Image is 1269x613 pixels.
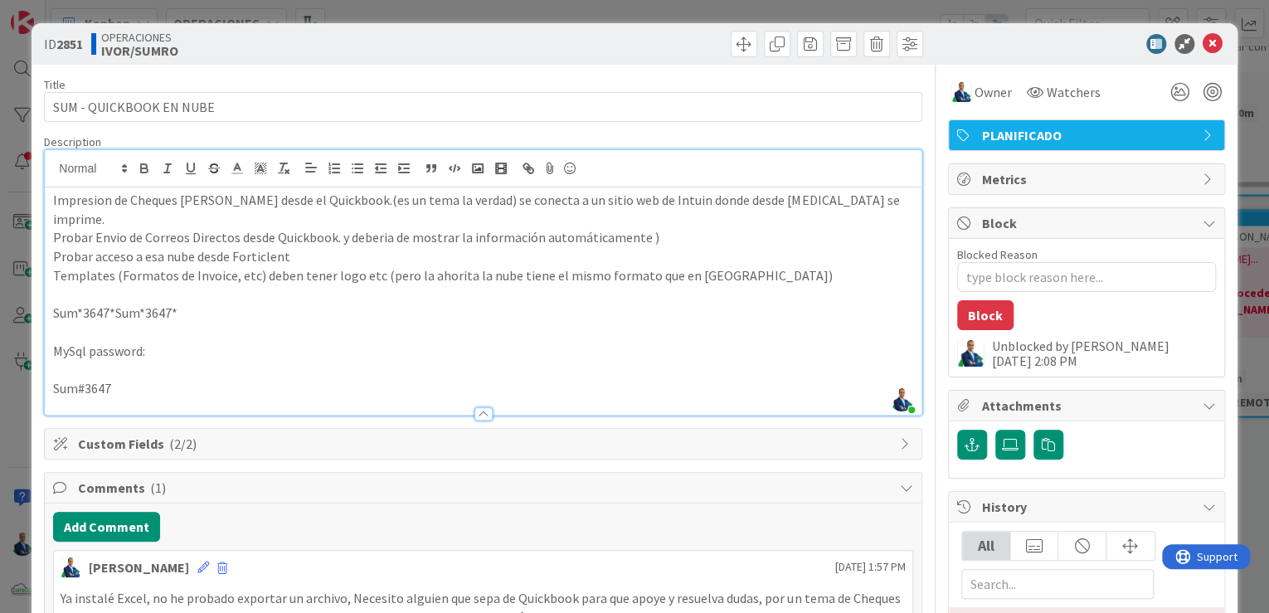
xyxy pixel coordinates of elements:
[1047,82,1101,102] span: Watchers
[982,169,1194,189] span: Metrics
[53,342,913,361] p: MySql password:
[61,557,80,577] img: GA
[835,558,906,576] span: [DATE] 1:57 PM
[975,82,1012,102] span: Owner
[53,191,913,228] p: Impresion de Cheques [PERSON_NAME] desde el Quickbook.(es un tema la verdad) se conecta a un siti...
[957,300,1014,330] button: Block
[44,34,83,54] span: ID
[53,228,913,247] p: Probar Envio de Correos Directos desde Quickbook. y deberia de mostrar la información automáticam...
[982,497,1194,517] span: History
[56,36,83,52] b: 2851
[982,125,1194,145] span: PLANIFICADO
[53,512,160,542] button: Add Comment
[957,247,1038,262] label: Blocked Reason
[78,434,892,454] span: Custom Fields
[44,92,922,122] input: type card name here...
[44,77,66,92] label: Title
[961,569,1154,599] input: Search...
[982,213,1194,233] span: Block
[992,338,1216,368] div: Unblocked by [PERSON_NAME] [DATE] 2:08 PM
[89,557,189,577] div: [PERSON_NAME]
[78,478,892,498] span: Comments
[957,340,984,367] img: GA
[951,82,971,102] img: GA
[890,388,913,411] img: eobJXfT326UEnkSeOkwz9g1j3pWW2An1.png
[101,31,178,44] span: OPERACIONES
[101,44,178,57] b: IVOR/SUMRO
[962,532,1010,560] div: All
[53,379,913,398] p: Sum#3647
[53,247,913,266] p: Probar acceso a esa nube desde Forticlent
[53,266,913,285] p: Templates (Formatos de Invoice, etc) deben tener logo etc (pero la ahorita la nube tiene el mismo...
[169,435,197,452] span: ( 2/2 )
[982,396,1194,416] span: Attachments
[44,134,101,149] span: Description
[35,2,75,22] span: Support
[150,479,166,496] span: ( 1 )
